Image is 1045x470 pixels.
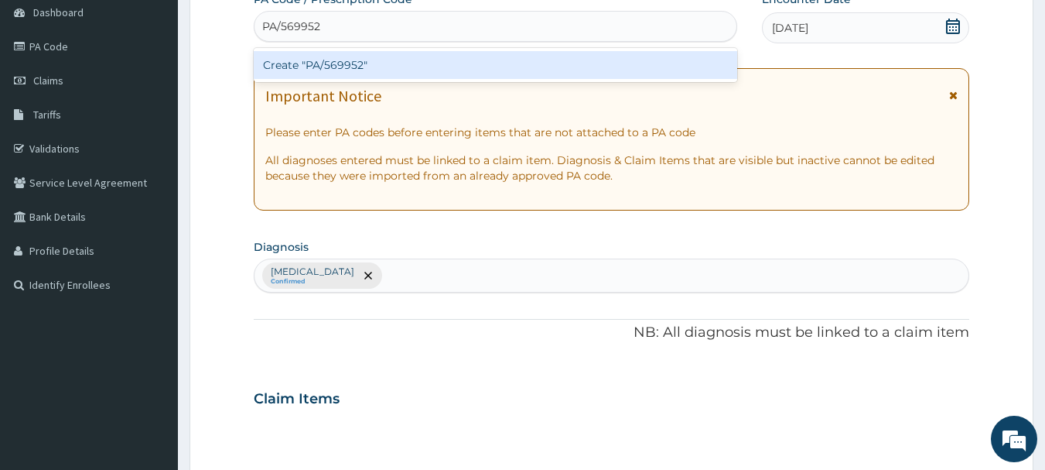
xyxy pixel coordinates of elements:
h1: Important Notice [265,87,381,105]
label: Diagnosis [254,239,309,255]
span: We're online! [90,138,213,294]
p: [MEDICAL_DATA] [271,266,354,278]
p: NB: All diagnosis must be linked to a claim item [254,323,970,343]
span: [DATE] [772,20,808,36]
span: remove selection option [361,269,375,283]
span: Dashboard [33,5,84,19]
p: Please enter PA codes before entering items that are not attached to a PA code [265,125,958,140]
span: Claims [33,74,63,87]
div: Chat with us now [80,87,260,107]
div: Create "PA/569952" [254,51,738,79]
h3: Claim Items [254,391,340,408]
span: Tariffs [33,108,61,122]
div: Minimize live chat window [254,8,291,45]
small: Confirmed [271,278,354,286]
textarea: Type your message and hit 'Enter' [8,309,295,363]
img: d_794563401_company_1708531726252_794563401 [29,77,63,116]
p: All diagnoses entered must be linked to a claim item. Diagnosis & Claim Items that are visible bu... [265,153,958,184]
